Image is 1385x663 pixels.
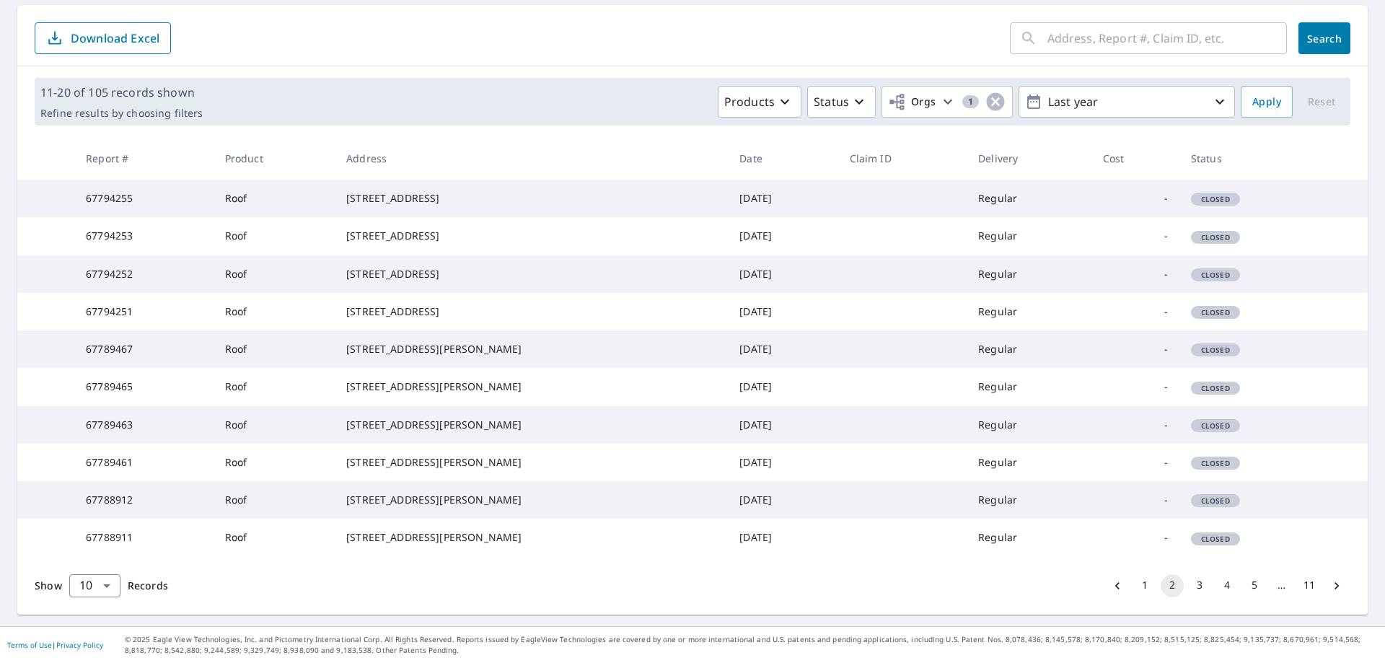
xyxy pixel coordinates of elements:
[35,22,171,54] button: Download Excel
[1192,458,1239,468] span: Closed
[1192,307,1239,317] span: Closed
[74,180,213,217] td: 67794255
[74,255,213,293] td: 67794252
[74,217,213,255] td: 67794253
[728,217,837,255] td: [DATE]
[1243,574,1266,597] button: Go to page 5
[1298,574,1321,597] button: Go to page 11
[1192,194,1239,204] span: Closed
[346,342,716,356] div: [STREET_ADDRESS][PERSON_NAME]
[724,93,775,110] p: Products
[214,406,335,444] td: Roof
[346,229,716,243] div: [STREET_ADDRESS]
[814,93,849,110] p: Status
[74,368,213,405] td: 67789465
[1192,534,1239,544] span: Closed
[35,579,62,592] span: Show
[967,255,1091,293] td: Regular
[1091,444,1179,481] td: -
[1192,232,1239,242] span: Closed
[728,293,837,330] td: [DATE]
[74,444,213,481] td: 67789461
[69,574,120,597] div: Show 10 records
[1091,293,1179,330] td: -
[74,406,213,444] td: 67789463
[74,519,213,556] td: 67788911
[1091,180,1179,217] td: -
[71,30,159,46] p: Download Excel
[1091,217,1179,255] td: -
[69,566,120,606] div: 10
[1091,368,1179,405] td: -
[967,217,1091,255] td: Regular
[1241,86,1293,118] button: Apply
[1252,93,1281,111] span: Apply
[214,368,335,405] td: Roof
[1192,345,1239,355] span: Closed
[214,519,335,556] td: Roof
[1019,86,1235,118] button: Last year
[728,481,837,519] td: [DATE]
[1091,519,1179,556] td: -
[728,137,837,180] th: Date
[881,86,1013,118] button: Orgs1
[214,217,335,255] td: Roof
[214,137,335,180] th: Product
[1192,270,1239,280] span: Closed
[1091,406,1179,444] td: -
[346,493,716,507] div: [STREET_ADDRESS][PERSON_NAME]
[967,368,1091,405] td: Regular
[1042,89,1211,115] p: Last year
[346,191,716,206] div: [STREET_ADDRESS]
[728,255,837,293] td: [DATE]
[1215,574,1239,597] button: Go to page 4
[40,84,203,101] p: 11-20 of 105 records shown
[967,330,1091,368] td: Regular
[1091,330,1179,368] td: -
[346,304,716,319] div: [STREET_ADDRESS]
[56,640,103,650] a: Privacy Policy
[125,634,1378,656] p: © 2025 Eagle View Technologies, Inc. and Pictometry International Corp. All Rights Reserved. Repo...
[728,406,837,444] td: [DATE]
[967,481,1091,519] td: Regular
[838,137,967,180] th: Claim ID
[1104,574,1350,597] nav: pagination navigation
[967,137,1091,180] th: Delivery
[1270,578,1293,592] div: …
[335,137,728,180] th: Address
[728,444,837,481] td: [DATE]
[128,579,168,592] span: Records
[728,519,837,556] td: [DATE]
[346,267,716,281] div: [STREET_ADDRESS]
[967,406,1091,444] td: Regular
[807,86,876,118] button: Status
[1310,32,1339,45] span: Search
[728,330,837,368] td: [DATE]
[346,418,716,432] div: [STREET_ADDRESS][PERSON_NAME]
[967,180,1091,217] td: Regular
[1192,496,1239,506] span: Closed
[346,530,716,545] div: [STREET_ADDRESS][PERSON_NAME]
[74,137,213,180] th: Report #
[962,97,979,107] span: 1
[1161,574,1184,597] button: page 2
[1192,383,1239,393] span: Closed
[74,481,213,519] td: 67788912
[967,519,1091,556] td: Regular
[214,255,335,293] td: Roof
[1179,137,1322,180] th: Status
[1091,255,1179,293] td: -
[346,379,716,394] div: [STREET_ADDRESS][PERSON_NAME]
[7,640,52,650] a: Terms of Use
[214,481,335,519] td: Roof
[1188,574,1211,597] button: Go to page 3
[1106,574,1129,597] button: Go to previous page
[74,293,213,330] td: 67794251
[1298,22,1350,54] button: Search
[1047,18,1287,58] input: Address, Report #, Claim ID, etc.
[1091,137,1179,180] th: Cost
[728,180,837,217] td: [DATE]
[7,641,103,649] p: |
[346,455,716,470] div: [STREET_ADDRESS][PERSON_NAME]
[1325,574,1348,597] button: Go to next page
